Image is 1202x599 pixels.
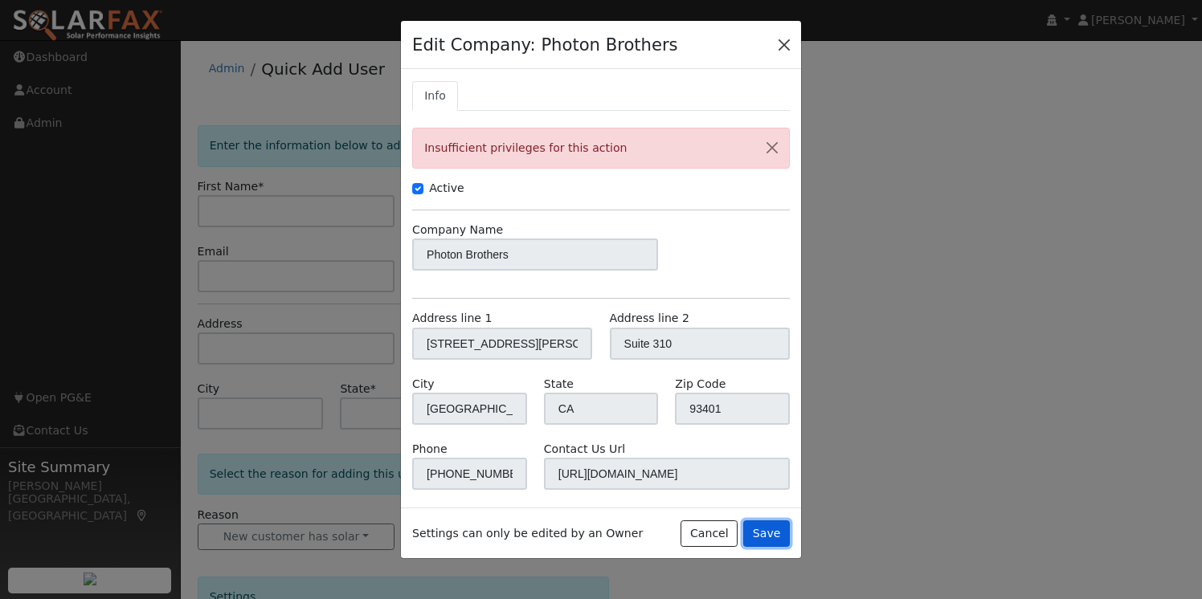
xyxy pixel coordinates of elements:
[412,81,458,111] a: Info
[412,183,423,194] input: Active
[412,32,678,58] h4: Edit Company: Photon Brothers
[412,222,503,238] label: Company Name
[681,520,738,548] button: Cancel
[610,310,689,327] label: Address line 2
[412,525,643,542] span: Settings can only be edited by an Owner
[544,376,574,393] label: State
[743,520,790,548] button: Save
[412,376,435,393] label: City
[412,441,448,458] label: Phone
[412,310,492,327] label: Address line 1
[412,128,790,169] div: Insufficient privileges for this action
[429,180,464,197] label: Active
[675,376,726,393] label: Zip Code
[544,441,625,458] label: Contact Us Url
